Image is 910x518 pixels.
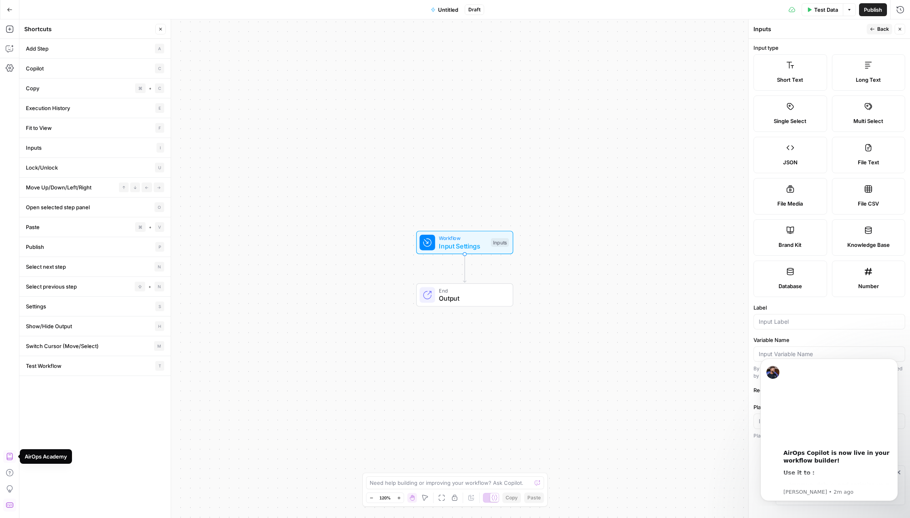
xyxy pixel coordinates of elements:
[26,342,99,350] span: Switch Cursor (Move/Select)
[135,222,146,232] span: ⌘
[753,304,905,312] label: Label
[524,493,544,503] button: Paste
[154,202,164,212] span: O
[25,452,67,461] div: AirOps Academy
[26,183,91,191] span: Move Up/Down/Left/Right
[135,83,146,93] span: ⌘
[468,6,480,13] span: Draft
[154,282,164,291] span: N
[753,336,905,344] label: Variable Name
[155,83,164,93] span: C
[155,301,164,311] span: S
[814,6,838,14] span: Test Data
[26,263,66,271] span: Select next step
[155,361,164,371] span: T
[748,351,910,506] iframe: Intercom notifications message
[155,321,164,331] span: H
[439,293,505,303] span: Output
[135,222,164,232] div: +
[135,282,164,291] div: +
[753,44,905,52] label: Input type
[877,25,889,33] span: Back
[155,103,164,113] span: E
[155,163,164,172] span: U
[155,123,164,133] span: F
[26,84,39,92] span: Copy
[26,45,49,53] span: Add Step
[802,3,843,16] button: Test Data
[867,24,892,34] button: Back
[759,318,900,326] input: Input Label
[24,25,153,33] div: Shortcuts
[155,64,164,73] span: C
[502,493,521,503] button: Copy
[26,223,40,231] span: Paste
[26,322,72,330] span: Show/Hide Output
[783,158,798,166] span: JSON
[527,494,541,501] span: Paste
[439,234,487,242] span: Workflow
[26,302,46,310] span: Settings
[26,144,42,152] span: Inputs
[389,231,540,254] div: WorkflowInput SettingsInputs
[759,350,900,358] input: Input Variable Name
[856,76,881,84] span: Long Text
[779,282,802,290] span: Database
[155,242,164,252] span: P
[506,494,518,501] span: Copy
[779,241,802,249] span: Brand Kit
[853,117,883,125] span: Multi Select
[26,362,61,370] span: Test Workflow
[439,241,487,251] span: Input Settings
[439,287,505,294] span: End
[491,238,509,247] div: Inputs
[130,183,140,192] span: ↓
[155,222,164,232] span: V
[26,282,77,291] span: Select previous step
[154,183,164,192] span: →
[142,183,152,192] span: ←
[26,163,58,172] span: Lock/Unlock
[26,104,70,112] span: Execution History
[135,282,145,291] span: ⇧
[426,3,463,16] button: Untitled
[438,6,458,14] span: Untitled
[859,3,887,16] button: Publish
[379,495,391,501] span: 120%
[26,203,90,211] span: Open selected step panel
[155,44,164,53] span: A
[26,124,52,132] span: Fit to View
[26,64,44,72] span: Copilot
[774,117,806,125] span: Single Select
[154,341,164,351] span: M
[753,25,864,33] div: Inputs
[154,262,164,272] span: N
[135,83,164,93] div: +
[463,254,466,282] g: Edge from start to end
[26,243,44,251] span: Publish
[858,158,879,166] span: File Text
[389,283,540,307] div: EndOutput
[847,241,890,249] span: Knowledge Base
[119,183,129,192] span: ↑
[777,76,803,84] span: Short Text
[858,282,879,290] span: Number
[864,6,882,14] span: Publish
[858,200,879,208] span: File CSV
[157,143,164,153] span: I
[777,200,803,208] span: File Media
